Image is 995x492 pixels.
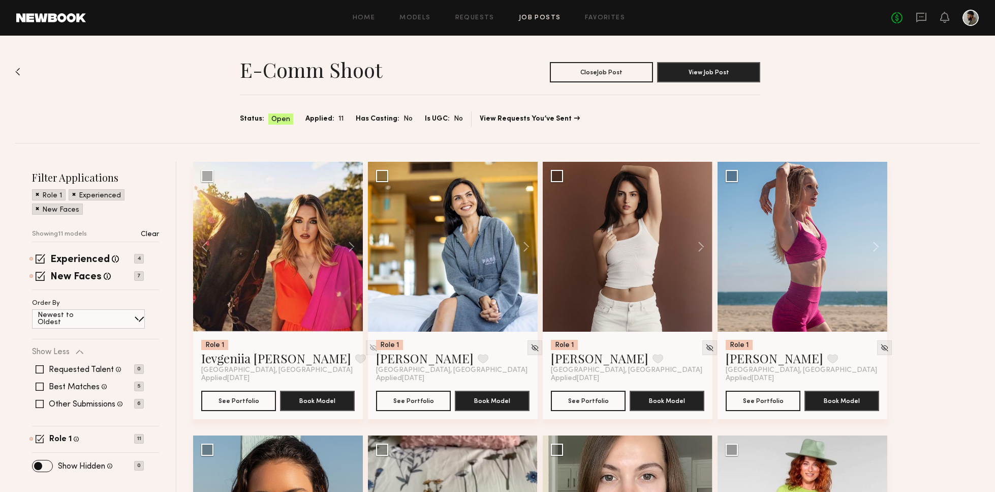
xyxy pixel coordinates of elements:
p: Clear [141,231,159,238]
p: 6 [134,399,144,409]
h2: Filter Applications [32,170,159,184]
button: Book Model [630,391,704,411]
span: [GEOGRAPHIC_DATA], [GEOGRAPHIC_DATA] [726,366,877,374]
p: 4 [134,254,144,264]
a: Models [399,15,430,21]
a: Book Model [280,396,355,404]
span: Has Casting: [356,113,399,125]
p: Show Less [32,348,70,356]
label: Requested Talent [49,366,114,374]
div: Applied [DATE] [551,374,704,383]
p: Newest to Oldest [38,312,98,326]
a: View Requests You’ve Sent [480,115,580,123]
button: See Portfolio [376,391,451,411]
div: Role 1 [726,340,753,350]
span: Applied: [305,113,334,125]
a: Book Model [804,396,879,404]
a: Book Model [630,396,704,404]
button: See Portfolio [551,391,626,411]
button: Book Model [455,391,530,411]
a: [PERSON_NAME] [376,350,474,366]
span: Is UGC: [425,113,450,125]
h1: E-Comm Shoot [240,57,382,82]
p: 0 [134,461,144,471]
p: 7 [134,271,144,281]
span: 11 [338,113,344,125]
span: Status: [240,113,264,125]
span: No [454,113,463,125]
p: 0 [134,364,144,374]
a: Home [353,15,376,21]
span: Open [271,114,290,125]
img: Unhide Model [705,343,714,352]
div: Role 1 [551,340,578,350]
button: Book Model [280,391,355,411]
label: Role 1 [49,436,72,444]
img: Unhide Model [880,343,889,352]
p: Showing 11 models [32,231,87,238]
a: Favorites [585,15,625,21]
span: [GEOGRAPHIC_DATA], [GEOGRAPHIC_DATA] [201,366,353,374]
label: Experienced [50,255,110,265]
p: Order By [32,300,60,307]
button: See Portfolio [726,391,800,411]
p: Role 1 [42,192,62,199]
button: Book Model [804,391,879,411]
div: Applied [DATE] [201,374,355,383]
p: 5 [134,382,144,391]
label: Show Hidden [58,462,105,471]
label: New Faces [50,272,102,282]
button: View Job Post [657,62,760,82]
div: Applied [DATE] [376,374,530,383]
a: Book Model [455,396,530,404]
a: Ievgeniia [PERSON_NAME] [201,350,351,366]
p: 11 [134,434,144,444]
a: [PERSON_NAME] [726,350,823,366]
p: Experienced [79,192,121,199]
span: No [403,113,413,125]
a: Job Posts [519,15,561,21]
button: CloseJob Post [550,62,653,82]
label: Best Matches [49,383,100,391]
p: New Faces [42,207,79,214]
img: Back to previous page [15,68,20,76]
a: Requests [455,15,494,21]
div: Role 1 [201,340,228,350]
div: Applied [DATE] [726,374,879,383]
a: [PERSON_NAME] [551,350,648,366]
img: Unhide Model [531,343,539,352]
label: Other Submissions [49,400,115,409]
span: [GEOGRAPHIC_DATA], [GEOGRAPHIC_DATA] [551,366,702,374]
span: [GEOGRAPHIC_DATA], [GEOGRAPHIC_DATA] [376,366,527,374]
div: Role 1 [376,340,403,350]
button: See Portfolio [201,391,276,411]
